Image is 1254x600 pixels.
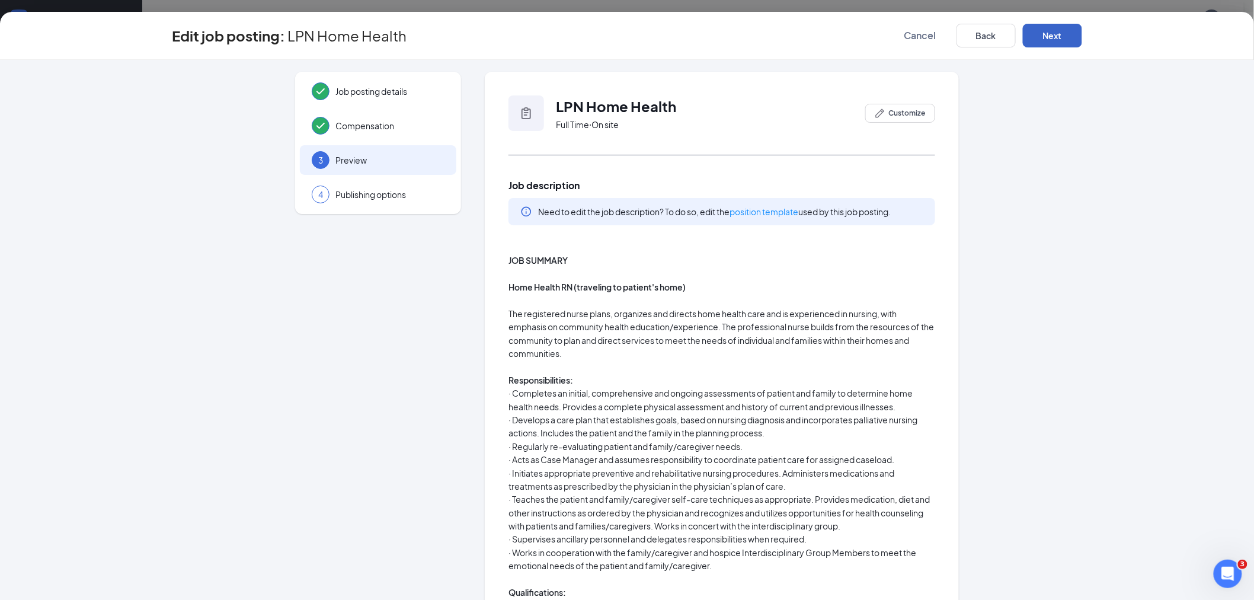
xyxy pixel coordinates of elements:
[957,24,1016,47] button: Back
[335,85,444,97] span: Job posting details
[318,189,323,200] span: 4
[904,30,936,42] span: Cancel
[508,587,566,598] strong: Qualifications:
[1214,560,1242,588] iframe: Intercom live chat
[556,119,589,130] span: Full Time
[508,546,935,573] p: · Works in cooperation with the family/caregiver and hospice Interdisciplinary Group Members to m...
[508,179,935,192] span: Job description
[508,255,568,266] strong: JOB SUMMARY
[508,307,935,360] p: The registered nurse plans, organizes and directs home health care and is experienced in nursing,...
[1238,560,1247,569] span: 3
[335,154,444,166] span: Preview
[865,104,935,123] button: PencilIconCustomize
[172,25,285,46] h3: Edit job posting:
[508,282,686,292] strong: Home Health RN (traveling to patient's home)
[508,440,935,453] p: · Regularly re-evaluating patient and family/caregiver needs.
[508,467,935,493] p: · Initiates appropriate preventive and rehabilitative nursing procedures. Administers medications...
[1023,24,1082,47] button: Next
[508,413,935,440] p: · Develops a care plan that establishes goals, based on nursing diagnosis and incorporates pallia...
[520,206,532,218] svg: Info
[730,206,798,217] a: position template
[313,84,328,98] svg: Checkmark
[508,493,935,532] p: · Teaches the patient and family/caregiver self-care techniques as appropriate. Provides medicati...
[875,108,885,118] svg: PencilIcon
[888,108,925,119] span: Customize
[519,106,533,120] svg: Clipboard
[508,453,935,466] p: · Acts as Case Manager and assumes responsibility to coordinate patient care for assigned caseload.
[318,154,323,166] span: 3
[589,119,619,130] span: ‧ On site
[556,97,676,115] span: LPN Home Health
[313,119,328,133] svg: Checkmark
[508,375,573,385] strong: Responsibilities:
[890,24,949,47] button: Cancel
[335,189,444,200] span: Publishing options
[335,120,444,132] span: Compensation
[508,532,935,545] p: · Supervises ancillary personnel and delegates responsibilities when required.
[287,30,407,42] span: LPN Home Health
[508,387,935,413] p: · Completes an initial, comprehensive and ongoing assessments of patient and family to determine ...
[538,206,891,217] span: Need to edit the job description? To do so, edit the used by this job posting.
